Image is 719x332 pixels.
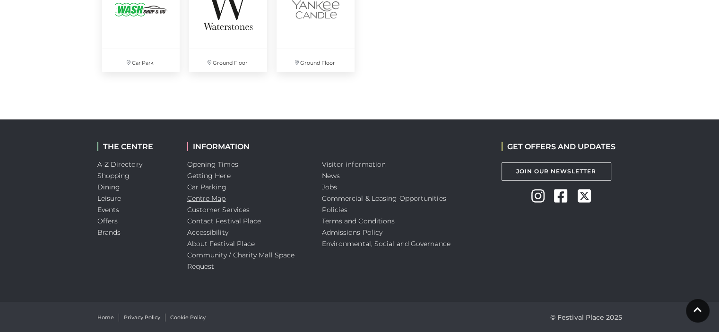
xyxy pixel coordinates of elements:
a: Environmental, Social and Governance [322,239,450,248]
a: Community / Charity Mall Space Request [187,251,295,271]
a: Commercial & Leasing Opportunities [322,194,446,203]
a: Car Parking [187,183,227,191]
a: Customer Services [187,205,250,214]
p: Car Park [102,49,180,72]
a: Getting Here [187,171,231,180]
p: Ground Floor [189,49,267,72]
a: Jobs [322,183,337,191]
a: Admissions Policy [322,228,383,237]
a: Shopping [97,171,130,180]
a: Events [97,205,120,214]
a: Contact Festival Place [187,217,261,225]
a: Home [97,314,114,322]
a: Dining [97,183,121,191]
a: Policies [322,205,348,214]
a: Join Our Newsletter [502,162,611,181]
a: Brands [97,228,121,237]
a: Cookie Policy [170,314,206,322]
a: Visitor information [322,160,386,169]
p: Ground Floor [277,49,355,72]
a: A-Z Directory [97,160,142,169]
h2: THE CENTRE [97,142,173,151]
a: Offers [97,217,118,225]
a: Terms and Conditions [322,217,395,225]
h2: GET OFFERS AND UPDATES [502,142,615,151]
a: Accessibility [187,228,228,237]
p: © Festival Place 2025 [550,312,622,323]
a: News [322,171,340,180]
a: About Festival Place [187,239,255,248]
h2: INFORMATION [187,142,308,151]
a: Opening Times [187,160,238,169]
a: Privacy Policy [124,314,160,322]
a: Leisure [97,194,121,203]
a: Centre Map [187,194,226,203]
